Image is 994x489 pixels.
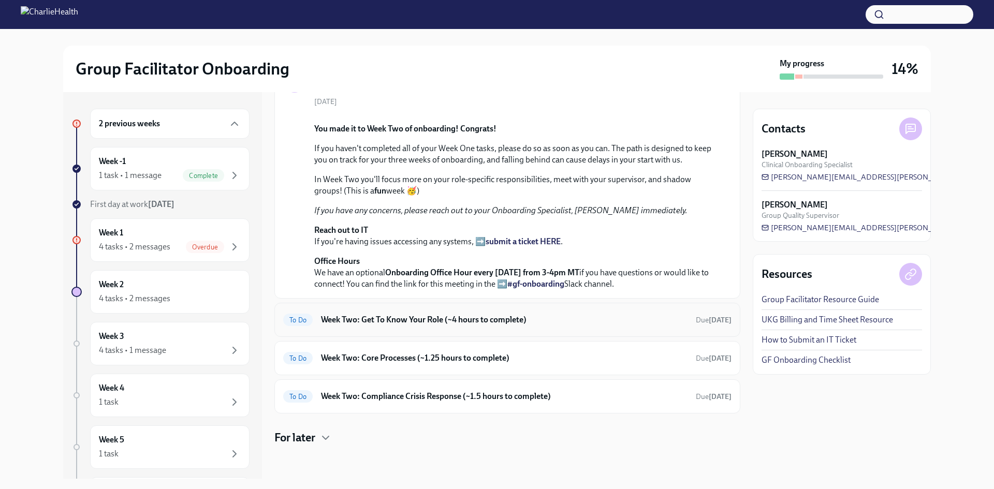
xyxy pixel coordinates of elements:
strong: Office Hours [314,256,360,266]
span: Complete [183,172,224,180]
a: How to Submit an IT Ticket [762,334,856,346]
h6: Week 3 [99,331,124,342]
span: September 16th, 2025 10:00 [696,315,732,325]
span: To Do [283,354,313,362]
strong: You made it to Week Two of onboarding! Congrats! [314,124,496,134]
strong: Reach out to IT [314,225,368,235]
div: 4 tasks • 1 message [99,345,166,356]
h4: Contacts [762,121,806,137]
a: UKG Billing and Time Sheet Resource [762,314,893,325]
span: To Do [283,316,313,324]
strong: [DATE] [709,316,732,324]
span: Group Quality Supervisor [762,211,839,220]
a: To DoWeek Two: Core Processes (~1.25 hours to complete)Due[DATE] [283,350,732,366]
strong: [PERSON_NAME] [762,199,828,211]
a: Week 14 tasks • 2 messagesOverdue [71,218,250,262]
span: Due [696,392,732,401]
div: 1 task [99,396,119,408]
a: First day at work[DATE] [71,199,250,210]
em: If you have any concerns, please reach out to your Onboarding Specialist, [PERSON_NAME] immediately. [314,205,688,215]
a: submit a ticket HERE [486,236,561,246]
strong: fun [374,186,386,196]
a: Week 24 tasks • 2 messages [71,270,250,314]
span: [DATE] [314,97,337,107]
img: CharlieHealth [21,6,78,23]
div: 2 previous weeks [90,109,250,139]
a: Week -11 task • 1 messageComplete [71,147,250,190]
a: Week 34 tasks • 1 message [71,322,250,365]
span: Due [696,354,732,363]
span: To Do [283,393,313,401]
h6: Week Two: Core Processes (~1.25 hours to complete) [321,352,688,364]
div: 1 task [99,448,119,460]
h6: Week 5 [99,434,124,446]
div: 4 tasks • 2 messages [99,241,170,253]
span: September 16th, 2025 10:00 [696,392,732,402]
a: Week 41 task [71,374,250,417]
a: To DoWeek Two: Compliance Crisis Response (~1.5 hours to complete)Due[DATE] [283,388,732,405]
h4: For later [274,430,315,446]
h6: Week -1 [99,156,126,167]
a: Week 51 task [71,425,250,469]
span: First day at work [90,199,174,209]
h6: Week 2 [99,279,124,290]
h6: Week 1 [99,227,123,239]
a: GF Onboarding Checklist [762,354,851,366]
p: We have an optional if you have questions or would like to connect! You can find the link for thi... [314,256,715,290]
span: Overdue [186,243,224,251]
a: Group Facilitator Resource Guide [762,294,879,305]
h4: Resources [762,266,812,282]
strong: My progress [780,58,824,69]
span: Clinical Onboarding Specialist [762,160,853,170]
h2: Group Facilitator Onboarding [76,58,289,79]
h6: Week Two: Get To Know Your Role (~4 hours to complete) [321,314,688,325]
p: If you're having issues accessing any systems, ➡️ . [314,225,715,247]
p: In Week Two you'll focus more on your role-specific responsibilities, meet with your supervisor, ... [314,174,715,197]
h6: Week 4 [99,382,124,394]
span: September 16th, 2025 10:00 [696,353,732,363]
strong: [DATE] [148,199,174,209]
a: #gf-onboarding [507,279,564,289]
h6: Week Two: Compliance Crisis Response (~1.5 hours to complete) [321,391,688,402]
div: 1 task • 1 message [99,170,162,181]
strong: [PERSON_NAME] [762,149,828,160]
p: If you haven't completed all of your Week One tasks, please do so as soon as you can. The path is... [314,143,715,166]
strong: Onboarding Office Hour every [DATE] from 3-4pm MT [385,268,579,277]
div: For later [274,430,740,446]
strong: [DATE] [709,392,732,401]
strong: [DATE] [709,354,732,363]
span: Due [696,316,732,324]
h6: 2 previous weeks [99,118,160,129]
h3: 14% [891,60,918,78]
div: 4 tasks • 2 messages [99,293,170,304]
a: To DoWeek Two: Get To Know Your Role (~4 hours to complete)Due[DATE] [283,312,732,328]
